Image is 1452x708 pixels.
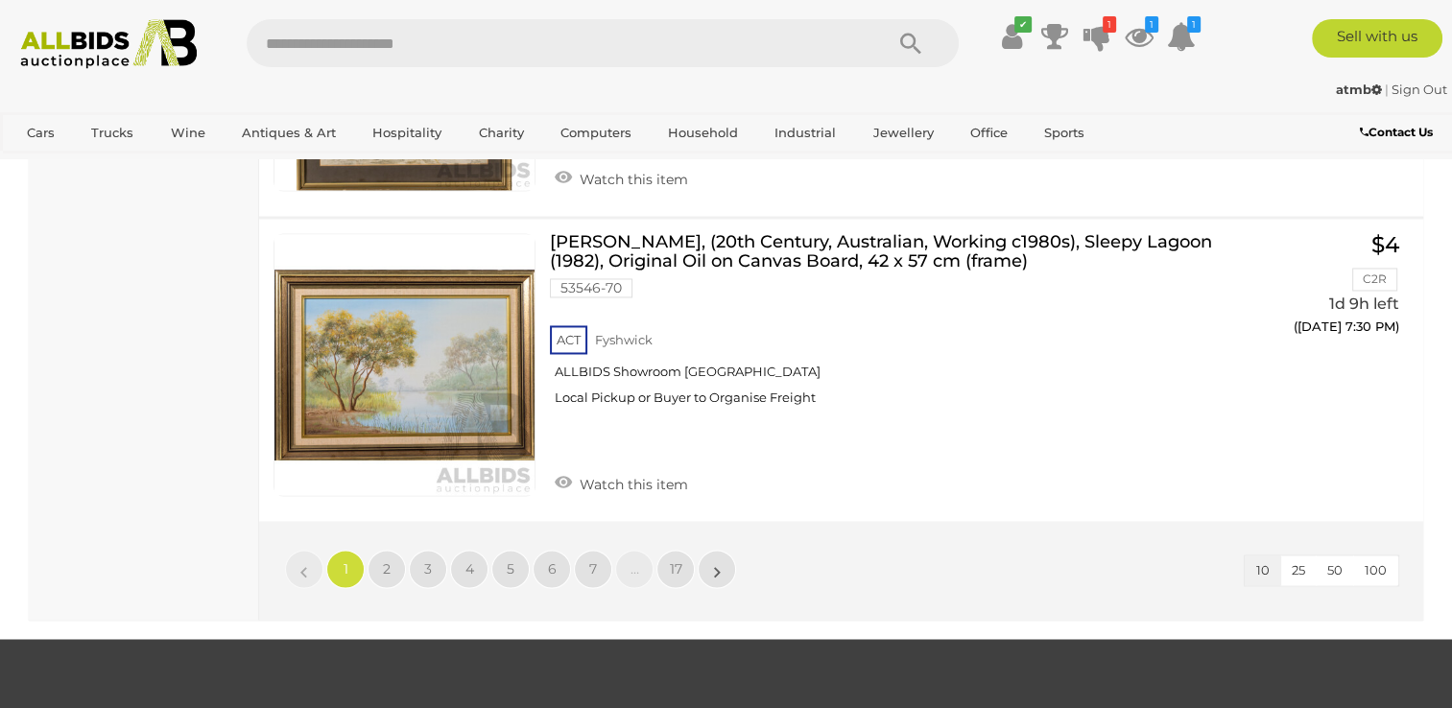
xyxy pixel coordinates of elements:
span: 5 [507,560,514,578]
a: [PERSON_NAME], (20th Century, Australian, Working c1980s), Sleepy Lagoon (1982), Original Oil on ... [564,233,1215,420]
a: Industrial [762,117,848,149]
i: 1 [1103,16,1116,33]
span: 100 [1365,562,1387,578]
span: 50 [1327,562,1343,578]
span: 4 [465,560,474,578]
a: » [698,550,736,588]
span: 25 [1292,562,1305,578]
img: Allbids.com.au [11,19,206,69]
a: Sell with us [1312,19,1442,58]
span: 17 [670,560,682,578]
a: 5 [491,550,530,588]
a: 2 [368,550,406,588]
strong: atmb [1336,82,1382,97]
b: Contact Us [1360,125,1433,139]
a: « [285,550,323,588]
a: … [615,550,654,588]
button: 25 [1280,555,1317,585]
a: 1 [1125,19,1154,54]
a: 17 [656,550,695,588]
button: 100 [1353,555,1398,585]
span: Watch this item [575,171,688,188]
a: Office [958,117,1020,149]
span: 6 [548,560,557,578]
a: ✔ [998,19,1027,54]
button: 10 [1245,555,1281,585]
a: Computers [548,117,644,149]
a: Hospitality [360,117,454,149]
a: 7 [574,550,612,588]
a: Cars [14,117,67,149]
a: Sign Out [1392,82,1447,97]
span: 3 [424,560,432,578]
a: 4 [450,550,488,588]
a: 1 [326,550,365,588]
a: Trucks [79,117,146,149]
i: 1 [1187,16,1201,33]
span: Watch this item [575,476,688,493]
a: 1 [1083,19,1111,54]
button: Search [863,19,959,67]
span: 7 [589,560,597,578]
a: 6 [533,550,571,588]
a: Household [655,117,750,149]
a: Charity [465,117,536,149]
a: $4 C2R 1d 9h left ([DATE] 7:30 PM) [1244,233,1404,345]
a: Wine [158,117,218,149]
a: Contact Us [1360,122,1438,143]
a: Jewellery [861,117,946,149]
a: Sports [1032,117,1097,149]
i: ✔ [1014,16,1032,33]
span: $4 [1371,231,1399,258]
span: 2 [383,560,391,578]
button: 50 [1316,555,1354,585]
a: 3 [409,550,447,588]
a: [GEOGRAPHIC_DATA] [14,149,179,180]
i: 1 [1145,16,1158,33]
span: 1 [344,560,348,578]
a: Watch this item [550,468,693,497]
a: 1 [1167,19,1196,54]
a: atmb [1336,82,1385,97]
span: | [1385,82,1389,97]
a: Watch this item [550,163,693,192]
a: Antiques & Art [229,117,348,149]
span: 10 [1256,562,1270,578]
